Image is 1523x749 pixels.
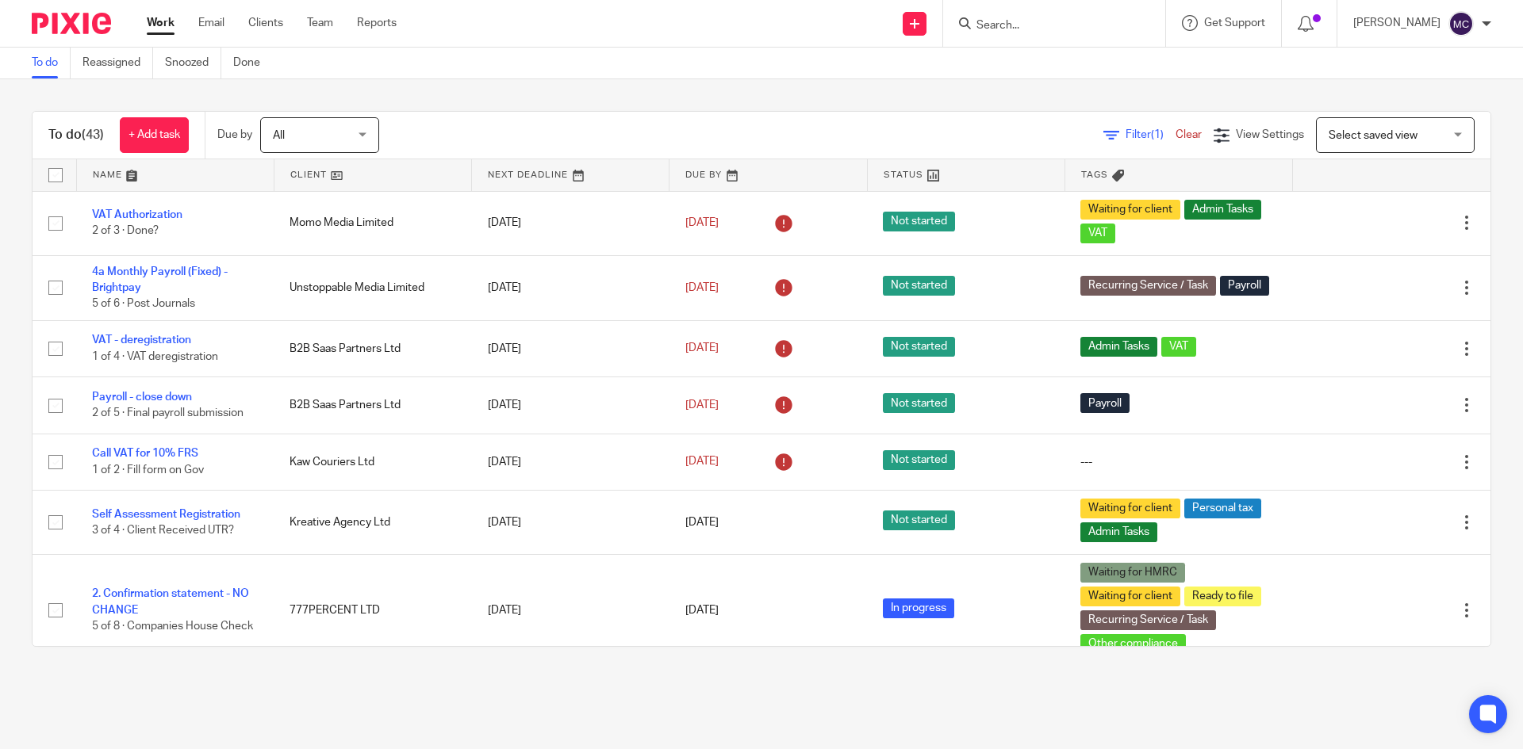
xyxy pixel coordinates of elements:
a: Reports [357,15,397,31]
span: (43) [82,128,104,141]
input: Search [975,19,1118,33]
td: 777PERCENT LTD [274,554,471,666]
span: Recurring Service / Task [1080,610,1216,630]
td: [DATE] [472,554,669,666]
img: svg%3E [1448,11,1474,36]
span: VAT [1080,224,1115,243]
a: Call VAT for 10% FRS [92,448,198,459]
span: Payroll [1080,393,1130,413]
a: Reassigned [82,48,153,78]
span: [DATE] [685,343,719,354]
span: Other compliance [1080,634,1186,654]
td: [DATE] [472,255,669,320]
span: 5 of 6 · Post Journals [92,298,195,309]
span: 2 of 3 · Done? [92,226,159,237]
span: Ready to file [1184,587,1261,606]
p: [PERSON_NAME] [1353,15,1441,31]
span: 1 of 4 · VAT deregistration [92,351,218,362]
span: Not started [883,212,955,231]
a: 2. Confirmation statement - NO CHANGE [92,588,249,615]
p: Due by [217,127,252,143]
span: [DATE] [685,282,719,293]
span: Not started [883,393,955,413]
span: 1 of 2 · Fill form on Gov [92,464,204,476]
a: + Add task [120,117,189,153]
span: Personal tax [1184,499,1261,518]
span: Waiting for client [1080,499,1180,518]
a: Self Assessment Registration [92,509,240,520]
span: Waiting for HMRC [1080,563,1185,583]
span: [DATE] [685,217,719,228]
td: B2B Saas Partners Ltd [274,377,471,434]
span: (1) [1151,129,1164,140]
span: Payroll [1220,276,1269,296]
span: Not started [883,510,955,530]
h1: To do [48,127,104,143]
td: [DATE] [472,490,669,554]
span: Admin Tasks [1080,337,1157,357]
a: Clear [1176,129,1202,140]
span: Not started [883,450,955,470]
span: All [273,130,285,141]
td: Kaw Couriers Ltd [274,434,471,490]
a: Team [307,15,333,31]
a: VAT Authorization [92,209,182,220]
a: Email [198,15,224,31]
span: 2 of 5 · Final payroll submission [92,407,244,418]
a: Payroll - close down [92,392,192,403]
span: In progress [883,598,954,618]
a: Done [233,48,272,78]
span: Admin Tasks [1080,522,1157,542]
a: VAT - deregistration [92,334,191,346]
div: --- [1080,454,1276,470]
span: Not started [883,337,955,357]
img: Pixie [32,13,111,34]
span: [DATE] [685,517,719,528]
td: Momo Media Limited [274,191,471,255]
a: Snoozed [165,48,221,78]
td: [DATE] [472,191,669,255]
span: VAT [1161,337,1196,357]
span: 5 of 8 · Companies House Check [92,621,253,632]
td: [DATE] [472,320,669,376]
span: Admin Tasks [1184,200,1261,220]
td: [DATE] [472,377,669,434]
span: Get Support [1204,17,1265,29]
td: B2B Saas Partners Ltd [274,320,471,376]
span: Waiting for client [1080,200,1180,220]
span: [DATE] [685,457,719,468]
span: Waiting for client [1080,587,1180,606]
td: Kreative Agency Ltd [274,490,471,554]
span: Not started [883,276,955,296]
a: Work [147,15,175,31]
span: Tags [1081,170,1108,179]
span: [DATE] [685,605,719,616]
a: To do [32,48,71,78]
span: [DATE] [685,399,719,411]
td: [DATE] [472,434,669,490]
span: View Settings [1236,129,1304,140]
span: Filter [1126,129,1176,140]
span: Recurring Service / Task [1080,276,1216,296]
td: Unstoppable Media Limited [274,255,471,320]
span: 3 of 4 · Client Received UTR? [92,525,234,536]
a: Clients [248,15,283,31]
a: 4a Monthly Payroll (Fixed) - Brightpay [92,266,228,293]
span: Select saved view [1329,130,1418,141]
